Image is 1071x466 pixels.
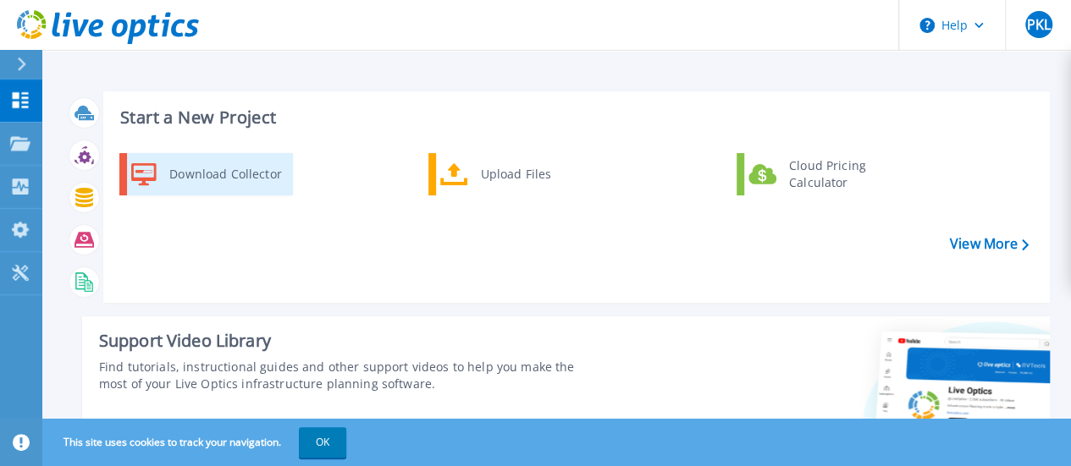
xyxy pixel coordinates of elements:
[737,153,910,195] a: Cloud Pricing Calculator
[472,157,598,191] div: Upload Files
[428,153,602,195] a: Upload Files
[950,236,1029,252] a: View More
[781,157,906,191] div: Cloud Pricing Calculator
[99,330,602,352] div: Support Video Library
[99,359,602,392] div: Find tutorials, instructional guides and other support videos to help you make the most of your L...
[47,427,346,458] span: This site uses cookies to track your navigation.
[1026,18,1050,31] span: PKL
[119,153,293,195] a: Download Collector
[161,157,289,191] div: Download Collector
[120,108,1028,127] h3: Start a New Project
[299,427,346,458] button: OK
